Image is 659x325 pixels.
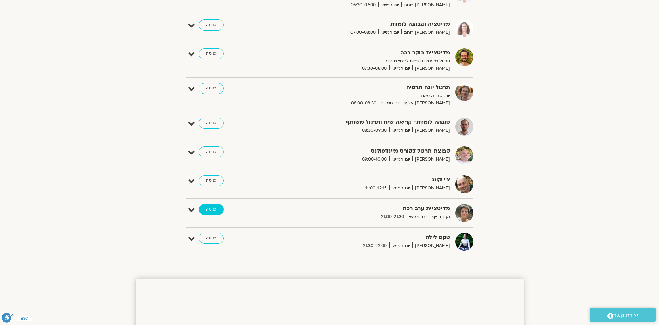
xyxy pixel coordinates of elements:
span: [PERSON_NAME] [412,185,450,192]
span: יצירת קשר [613,311,638,320]
span: 06:30-07:00 [348,1,378,9]
span: 08:30-09:30 [359,127,389,134]
span: [PERSON_NAME] [412,156,450,163]
span: יום חמישי [389,65,412,72]
p: יוגה עדינה מאוד [280,92,450,100]
span: יום חמישי [407,213,430,221]
span: [PERSON_NAME] [412,127,450,134]
span: יום חמישי [389,156,412,163]
a: יצירת קשר [590,308,656,322]
strong: מדיטציה וקבוצה לומדת [280,19,450,29]
a: כניסה [199,48,224,59]
strong: טקס לילה [280,233,450,242]
strong: קבוצת תרגול לקורס מיינדפולנס [280,146,450,156]
a: כניסה [199,83,224,94]
a: כניסה [199,118,224,129]
span: 07:30-08:00 [359,65,389,72]
a: כניסה [199,233,224,244]
a: כניסה [199,19,224,31]
strong: תרגול יוגה תרפיה [280,83,450,92]
p: תרגול מדיטציות רכות לתחילת היום [280,58,450,65]
span: יום חמישי [378,1,401,9]
strong: מדיטציית ערב רכה [280,204,450,213]
span: [PERSON_NAME] [412,242,450,249]
span: יום חמישי [378,29,401,36]
span: יום חמישי [379,100,402,107]
span: יום חמישי [389,185,412,192]
span: 11:00-12:15 [363,185,389,192]
span: [PERSON_NAME] אלוף [402,100,450,107]
span: נעם גרייף [430,213,450,221]
span: יום חמישי [389,242,412,249]
span: [PERSON_NAME] רוחם [401,1,450,9]
span: 21:00-21:30 [379,213,407,221]
strong: צ'י קונג [280,175,450,185]
span: [PERSON_NAME] רוחם [401,29,450,36]
strong: סנגהה לומדת- קריאה שיח ותרגול משותף [280,118,450,127]
span: [PERSON_NAME] [412,65,450,72]
a: כניסה [199,175,224,186]
span: 08:00-08:30 [349,100,379,107]
span: יום חמישי [389,127,412,134]
a: כניסה [199,146,224,157]
strong: מדיטציית בוקר רכה [280,48,450,58]
a: כניסה [199,204,224,215]
span: 21:30-22:00 [360,242,389,249]
span: 09:00-10:00 [359,156,389,163]
span: 07:00-08:00 [348,29,378,36]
